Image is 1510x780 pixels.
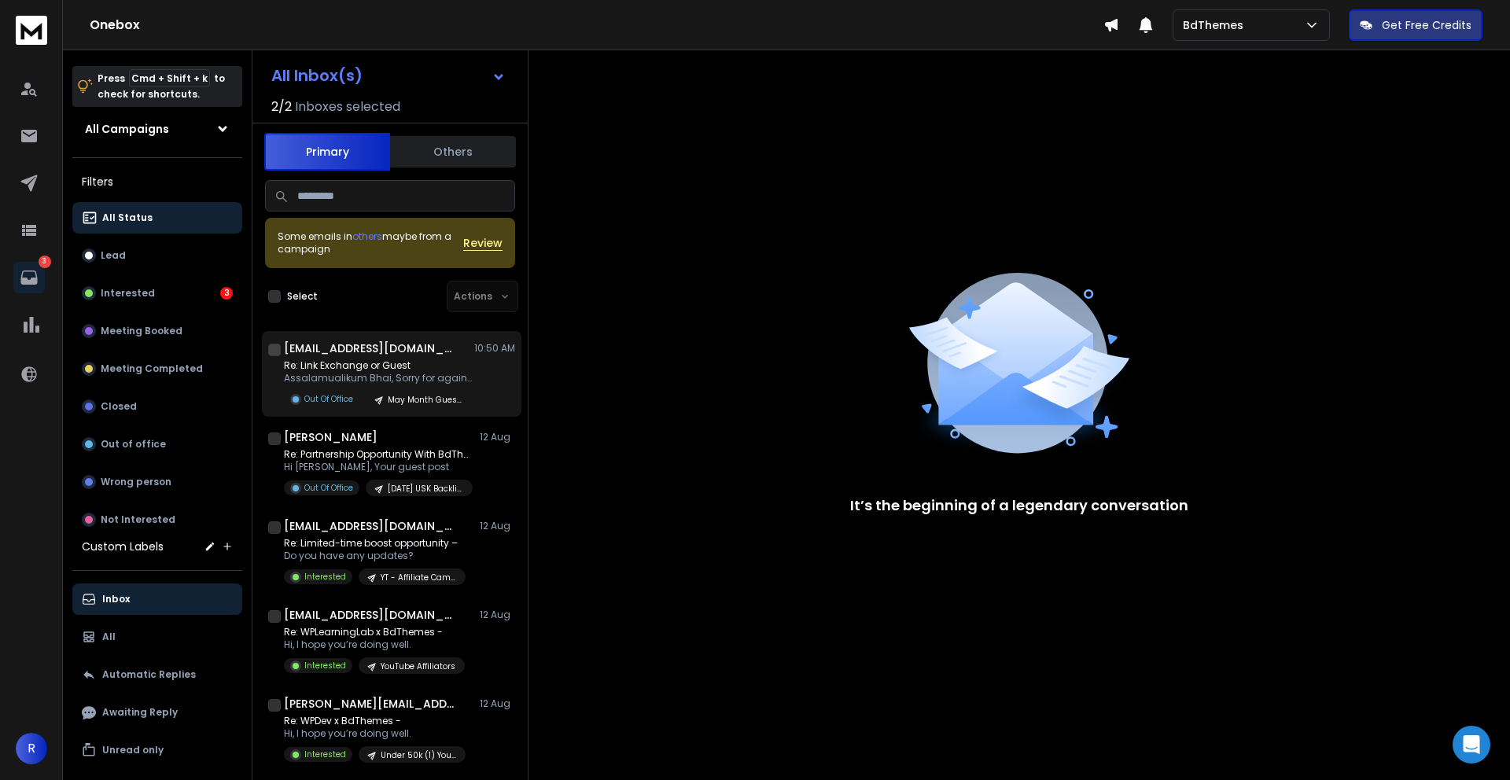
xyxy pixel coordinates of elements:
[102,668,196,681] p: Automatic Replies
[284,461,473,473] p: Hi [PERSON_NAME], Your guest post
[284,429,377,445] h1: [PERSON_NAME]
[101,362,203,375] p: Meeting Completed
[101,400,137,413] p: Closed
[295,97,400,116] h3: Inboxes selected
[16,733,47,764] button: R
[13,262,45,293] a: 3
[82,539,164,554] h3: Custom Labels
[72,278,242,309] button: Interested3
[388,394,463,406] p: May Month Guest post or Link Exchange Outreach Campaign
[304,660,346,671] p: Interested
[1349,9,1482,41] button: Get Free Credits
[1453,726,1490,763] div: Open Intercom Messenger
[352,230,382,243] span: others
[480,697,515,710] p: 12 Aug
[271,68,363,83] h1: All Inbox(s)
[284,448,473,461] p: Re: Partnership Opportunity With BdThemes
[90,16,1103,35] h1: Onebox
[72,659,242,690] button: Automatic Replies
[72,240,242,271] button: Lead
[278,230,463,256] div: Some emails in maybe from a campaign
[304,749,346,760] p: Interested
[304,482,353,494] p: Out Of Office
[480,431,515,443] p: 12 Aug
[39,256,51,268] p: 3
[284,727,466,740] p: Hi, I hope you’re doing well.
[98,71,225,102] p: Press to check for shortcuts.
[381,749,456,761] p: Under 50k (1) Youtube Channel | Affiliate
[102,631,116,643] p: All
[72,391,242,422] button: Closed
[72,315,242,347] button: Meeting Booked
[287,290,318,303] label: Select
[381,660,455,672] p: YouTube Affiliators
[463,235,503,251] button: Review
[381,572,456,583] p: YT - Affiliate Campaign 2025 Part -2
[304,571,346,583] p: Interested
[101,325,182,337] p: Meeting Booked
[284,626,465,638] p: Re: WPLearningLab x BdThemes -
[304,393,353,405] p: Out Of Office
[16,16,47,45] img: logo
[101,287,155,300] p: Interested
[284,550,466,562] p: Do you have any updates?
[284,696,457,712] h1: [PERSON_NAME][EMAIL_ADDRESS][DOMAIN_NAME]
[102,212,153,224] p: All Status
[72,353,242,384] button: Meeting Completed
[129,69,210,87] span: Cmd + Shift + k
[72,583,242,615] button: Inbox
[390,134,516,169] button: Others
[101,249,126,262] p: Lead
[271,97,292,116] span: 2 / 2
[264,133,390,171] button: Primary
[72,621,242,653] button: All
[102,593,130,605] p: Inbox
[284,638,465,651] p: Hi, I hope you’re doing well.
[284,537,466,550] p: Re: Limited-time boost opportunity –
[284,715,466,727] p: Re: WPDev x BdThemes -
[101,476,171,488] p: Wrong person
[72,202,242,234] button: All Status
[72,504,242,535] button: Not Interested
[850,495,1188,517] p: It’s the beginning of a legendary conversation
[72,697,242,728] button: Awaiting Reply
[72,113,242,145] button: All Campaigns
[101,438,166,451] p: Out of office
[220,287,233,300] div: 3
[388,483,463,495] p: [DATE] USK Backlink Campaign
[284,340,457,356] h1: [EMAIL_ADDRESS][DOMAIN_NAME]
[259,60,518,91] button: All Inbox(s)
[1382,17,1471,33] p: Get Free Credits
[72,734,242,766] button: Unread only
[284,372,473,384] p: Assalamualikum Bhai, Sorry for again knocking.
[284,518,457,534] h1: [EMAIL_ADDRESS][DOMAIN_NAME]
[72,429,242,460] button: Out of office
[284,359,473,372] p: Re: Link Exchange or Guest
[72,171,242,193] h3: Filters
[480,609,515,621] p: 12 Aug
[284,607,457,623] h1: [EMAIL_ADDRESS][DOMAIN_NAME]
[1183,17,1250,33] p: BdThemes
[480,520,515,532] p: 12 Aug
[102,706,178,719] p: Awaiting Reply
[102,744,164,756] p: Unread only
[72,466,242,498] button: Wrong person
[101,513,175,526] p: Not Interested
[85,121,169,137] h1: All Campaigns
[474,342,515,355] p: 10:50 AM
